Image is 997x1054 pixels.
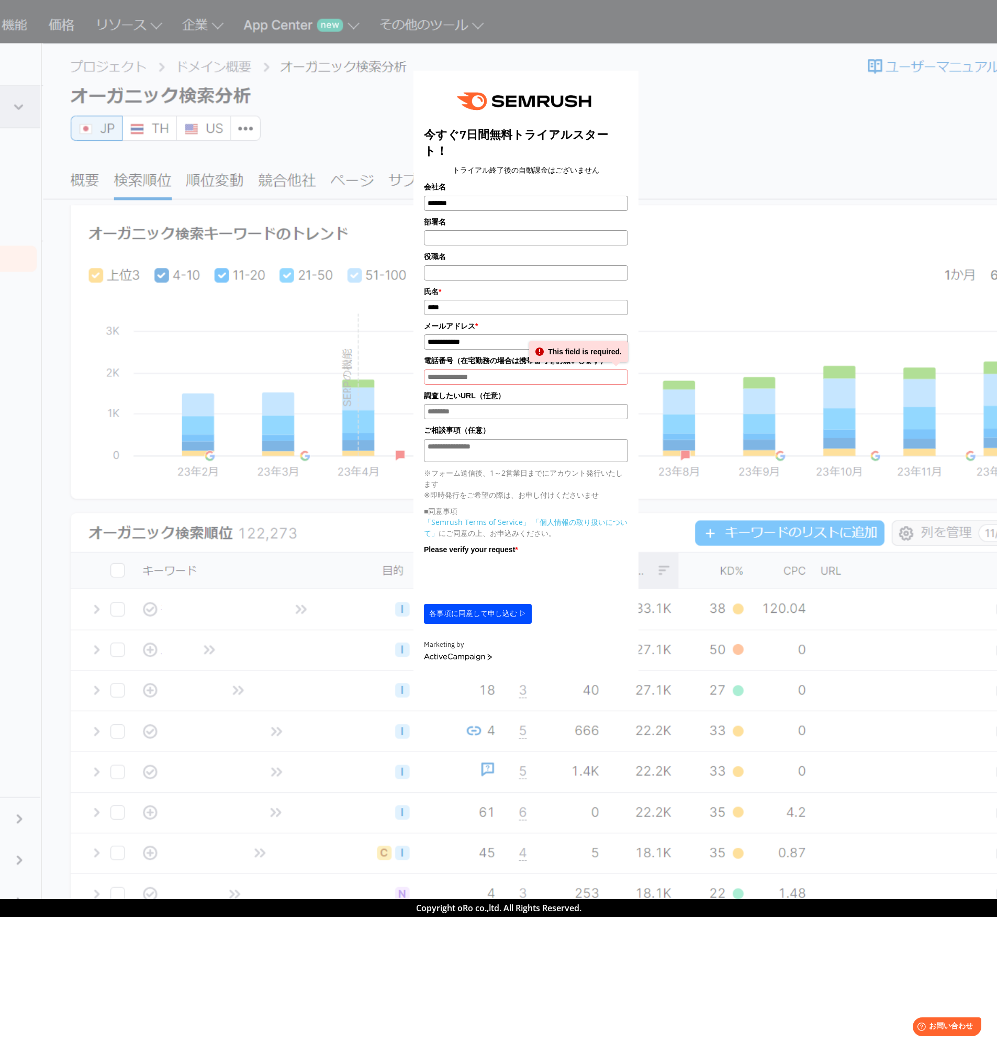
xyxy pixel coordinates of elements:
label: 部署名 [424,216,628,228]
img: e6a379fe-ca9f-484e-8561-e79cf3a04b3f.png [450,81,602,121]
label: 会社名 [424,181,628,193]
label: 氏名 [424,286,628,297]
span: Copyright oRo co.,ltd. All Rights Reserved. [416,902,581,914]
a: 「Semrush Terms of Service」 [424,517,530,527]
iframe: reCAPTCHA [424,558,583,599]
label: メールアドレス [424,320,628,332]
p: ■同意事項 [424,506,628,517]
label: 電話番号（在宅勤務の場合は携帯番号をお願いします） [424,355,628,366]
button: 各事項に同意して申し込む ▷ [424,604,532,624]
div: Marketing by [424,640,628,651]
p: ※フォーム送信後、1～2営業日までにアカウント発行いたします ※即時発行をご希望の際は、お申し付けくださいませ [424,467,628,500]
label: 調査したいURL（任意） [424,390,628,401]
iframe: Help widget launcher [904,1013,985,1042]
label: ご相談事項（任意） [424,424,628,436]
center: トライアル終了後の自動課金はございません [424,164,628,176]
title: 今すぐ7日間無料トライアルスタート！ [424,127,628,159]
a: 「個人情報の取り扱いについて」 [424,517,628,538]
div: This field is required. [529,341,628,362]
label: 役職名 [424,251,628,262]
label: Please verify your request [424,544,628,555]
p: にご同意の上、お申込みください。 [424,517,628,539]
